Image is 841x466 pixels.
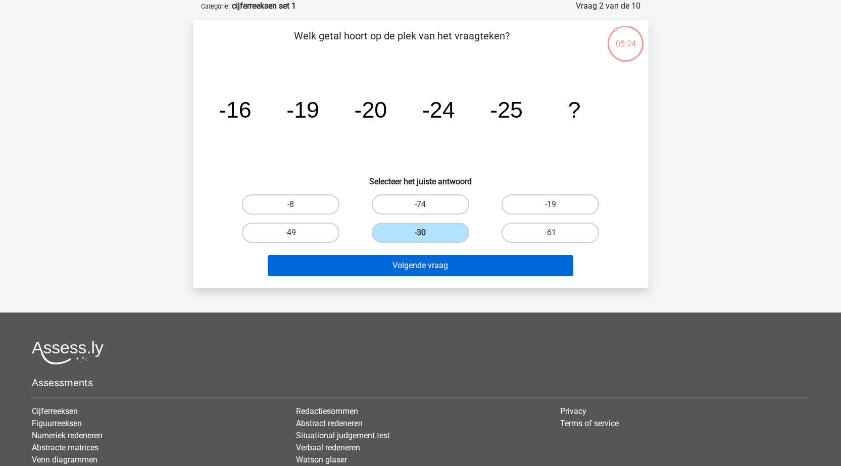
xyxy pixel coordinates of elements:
tspan: -20 [354,97,387,122]
label: -61 [502,223,599,243]
a: Cijferreeksen [32,406,78,416]
img: Assessly logo [32,341,104,365]
label: -74 [372,194,469,215]
button: Volgende vraag [268,255,573,276]
a: Watson glaser [296,455,347,464]
a: Figuurreeksen [32,419,82,428]
h5: Assessments [32,377,809,389]
a: Abstract redeneren [296,419,363,428]
a: Venn diagrammen [32,455,97,464]
tspan: -24 [422,97,455,122]
label: -30 [372,223,469,243]
a: Terms of service [560,419,619,428]
a: Abstracte matrices [32,443,98,452]
strong: cijferreeksen set 1 [232,1,296,11]
a: Numeriek redeneren [32,431,103,440]
a: Situational judgement test [296,431,390,440]
label: -49 [242,223,339,243]
a: Privacy [560,406,586,416]
tspan: ? [568,97,580,122]
tspan: -16 [218,97,251,122]
a: Redactiesommen [296,406,358,416]
tspan: -25 [490,97,523,122]
div: 05:24 [607,25,645,50]
tspan: -19 [286,97,319,122]
h6: Selecteer het juiste antwoord [209,169,632,186]
p: Welk getal hoort op de plek van het vraagteken? [209,28,595,59]
label: -8 [242,194,339,215]
small: Categorie: [201,3,230,10]
a: Verbaal redeneren [296,443,360,452]
label: -19 [502,194,599,215]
